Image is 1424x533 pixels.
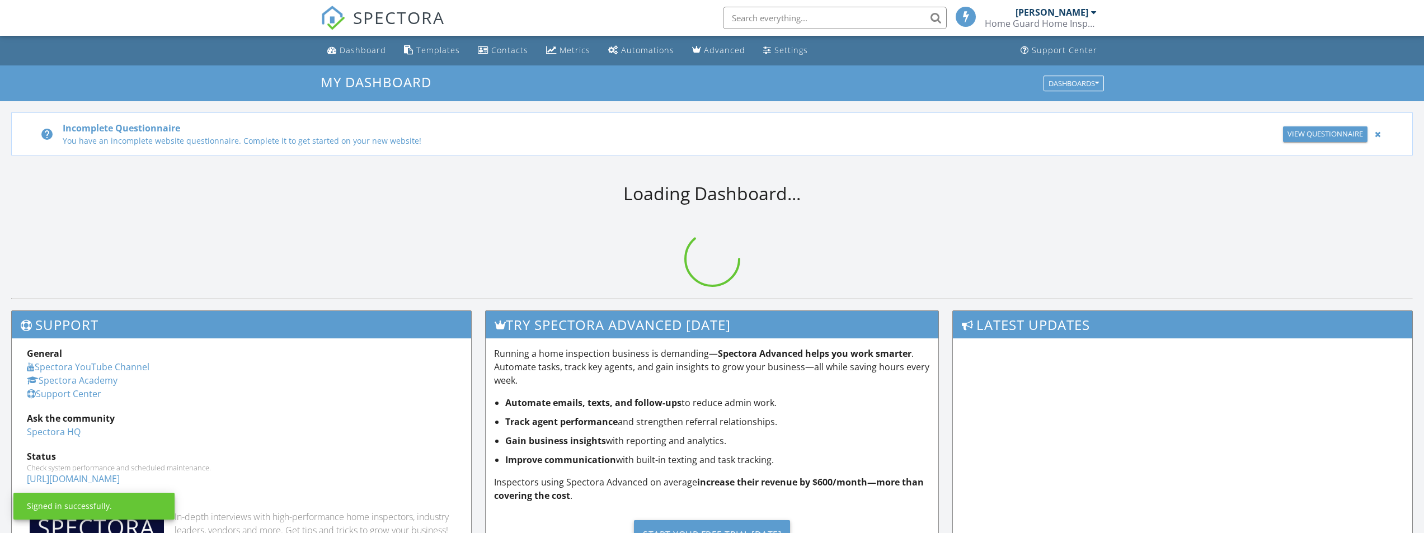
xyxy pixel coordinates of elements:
span: SPECTORA [353,6,445,29]
div: View Questionnaire [1287,129,1363,140]
div: Industry Knowledge [27,497,456,510]
div: Incomplete Questionnaire [63,121,1164,135]
i: help [40,128,54,141]
a: [URL][DOMAIN_NAME] [27,473,120,485]
div: Settings [774,45,808,55]
h3: Try spectora advanced [DATE] [486,311,938,338]
a: Support Center [1016,40,1102,61]
input: Search everything... [723,7,947,29]
strong: Gain business insights [505,435,606,447]
strong: Spectora Advanced helps you work smarter [718,347,911,360]
div: Dashboards [1049,79,1099,87]
a: Dashboard [323,40,391,61]
a: View Questionnaire [1283,126,1367,142]
a: Templates [400,40,464,61]
li: with built-in texting and task tracking. [505,453,930,466]
a: Spectora YouTube Channel [27,361,149,373]
div: [PERSON_NAME] [1016,7,1088,18]
div: Automations [621,45,674,55]
div: Advanced [704,45,745,55]
h3: Support [12,311,471,338]
div: You have an incomplete website questionnaire. Complete it to get started on your new website! [63,135,1164,147]
img: The Best Home Inspection Software - Spectora [321,6,345,30]
strong: Improve communication [505,454,616,466]
a: Automations (Basic) [604,40,679,61]
a: Support Center [27,388,101,400]
a: Spectora HQ [27,426,81,438]
a: Spectora Academy [27,374,118,386]
p: Inspectors using Spectora Advanced on average . [494,475,930,502]
div: Ask the community [27,412,456,425]
div: Metrics [560,45,590,55]
h3: Latest Updates [953,311,1412,338]
div: Signed in successfully. [27,501,112,512]
li: with reporting and analytics. [505,434,930,447]
div: Home Guard Home Inspections [985,18,1097,29]
strong: General [27,347,62,360]
button: Dashboards [1044,76,1104,91]
a: Settings [759,40,812,61]
li: and strengthen referral relationships. [505,415,930,428]
a: Metrics [542,40,595,61]
p: Running a home inspection business is demanding— . Automate tasks, track key agents, and gain ins... [494,347,930,387]
div: Dashboard [340,45,386,55]
li: to reduce admin work. [505,396,930,409]
strong: Track agent performance [505,416,618,428]
strong: Automate emails, texts, and follow-ups [505,397,682,409]
div: Check system performance and scheduled maintenance. [27,463,456,472]
div: Contacts [491,45,528,55]
span: My Dashboard [321,73,431,91]
a: Advanced [688,40,750,61]
div: Status [27,450,456,463]
div: Templates [416,45,460,55]
a: SPECTORA [321,15,445,39]
strong: increase their revenue by $600/month—more than covering the cost [494,476,924,502]
a: Contacts [473,40,533,61]
div: Support Center [1032,45,1097,55]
